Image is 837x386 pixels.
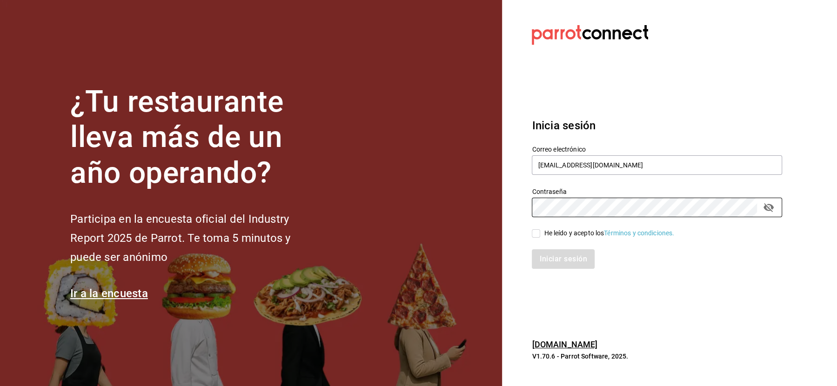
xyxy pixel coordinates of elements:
[70,84,321,191] h1: ¿Tu restaurante lleva más de un año operando?
[70,287,148,300] a: Ir a la encuesta
[604,229,674,237] a: Términos y condiciones.
[532,352,782,361] p: V1.70.6 - Parrot Software, 2025.
[532,117,782,134] h3: Inicia sesión
[532,155,782,175] input: Ingresa tu correo electrónico
[532,146,782,152] label: Correo electrónico
[70,210,321,266] h2: Participa en la encuesta oficial del Industry Report 2025 de Parrot. Te toma 5 minutos y puede se...
[532,188,782,194] label: Contraseña
[532,339,597,349] a: [DOMAIN_NAME]
[761,200,777,215] button: passwordField
[544,228,674,238] div: He leído y acepto los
